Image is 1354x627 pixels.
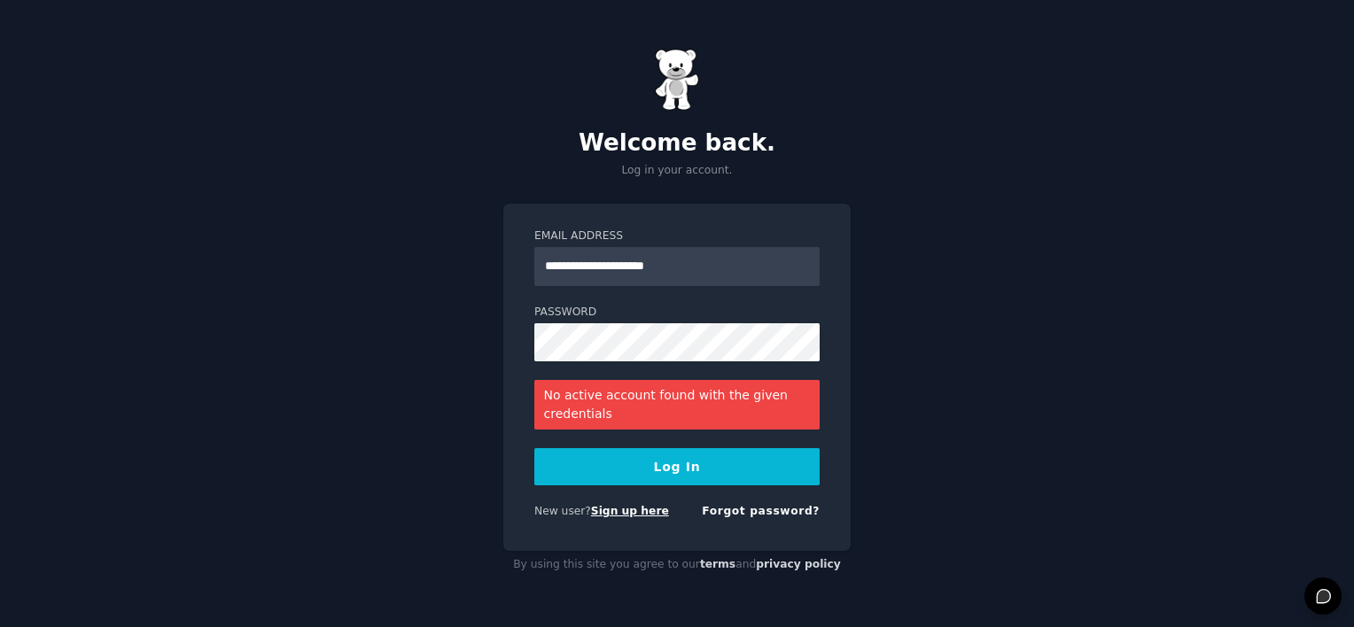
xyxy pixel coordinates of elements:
[503,551,851,579] div: By using this site you agree to our and
[503,163,851,179] p: Log in your account.
[756,558,841,570] a: privacy policy
[702,505,820,517] a: Forgot password?
[655,49,699,111] img: Gummy Bear
[534,228,820,244] label: Email Address
[700,558,735,570] a: terms
[534,448,820,485] button: Log In
[534,380,820,430] div: No active account found with the given credentials
[534,305,820,321] label: Password
[503,129,851,158] h2: Welcome back.
[591,505,669,517] a: Sign up here
[534,505,591,517] span: New user?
